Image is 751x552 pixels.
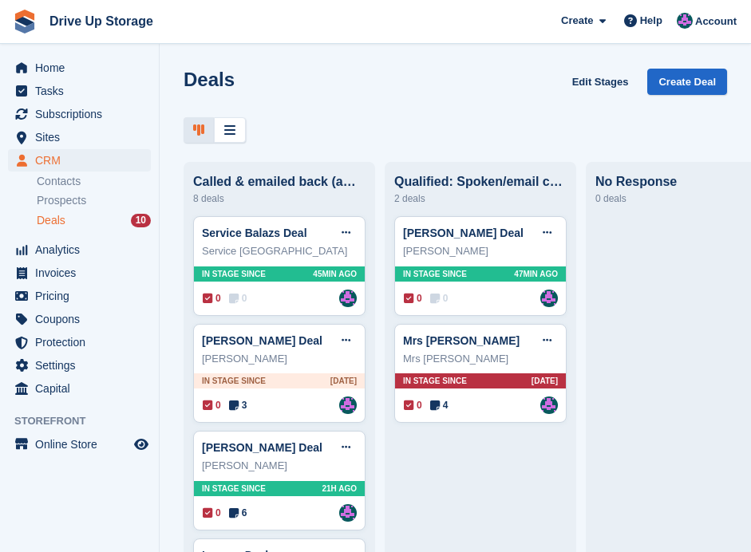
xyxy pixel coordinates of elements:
div: Mrs [PERSON_NAME] [403,351,558,367]
a: [PERSON_NAME] Deal [202,334,322,347]
span: [DATE] [330,375,357,387]
span: Storefront [14,413,159,429]
span: Analytics [35,239,131,261]
span: 0 [430,291,449,306]
div: Qualified: Spoken/email conversation with them [394,175,567,189]
span: Account [695,14,737,30]
a: Andy [540,290,558,307]
span: 21H AGO [322,483,357,495]
a: menu [8,377,151,400]
span: Home [35,57,131,79]
h1: Deals [184,69,235,90]
span: [DATE] [532,375,558,387]
span: Help [640,13,662,29]
span: 0 [404,398,422,412]
span: Prospects [37,193,86,208]
a: Andy [339,290,357,307]
span: 6 [229,506,247,520]
a: menu [8,331,151,353]
a: menu [8,285,151,307]
span: Subscriptions [35,103,131,125]
span: 45MIN AGO [313,268,357,280]
span: Tasks [35,80,131,102]
span: 4 [430,398,449,412]
a: Service Balazs Deal [202,227,307,239]
a: Create Deal [647,69,727,95]
span: 47MIN AGO [514,268,558,280]
span: Sites [35,126,131,148]
span: 0 [203,291,221,306]
a: menu [8,433,151,455]
span: In stage since [202,483,266,495]
img: Andy [540,396,558,414]
span: In stage since [403,268,467,280]
a: menu [8,239,151,261]
img: Andy [677,13,693,29]
span: Settings [35,354,131,377]
span: In stage since [202,375,266,387]
a: Prospects [37,192,151,209]
div: Called & emailed back (awaiting response) [193,175,366,189]
span: 0 [229,291,247,306]
a: menu [8,103,151,125]
span: 0 [404,291,422,306]
a: menu [8,354,151,377]
span: In stage since [202,268,266,280]
div: [PERSON_NAME] [202,458,357,474]
span: Deals [37,213,65,228]
a: Contacts [37,174,151,189]
span: 0 [203,506,221,520]
a: menu [8,262,151,284]
a: [PERSON_NAME] Deal [202,441,322,454]
span: Create [561,13,593,29]
div: [PERSON_NAME] [202,351,357,367]
div: Service [GEOGRAPHIC_DATA] [202,243,357,259]
img: stora-icon-8386f47178a22dfd0bd8f6a31ec36ba5ce8667c1dd55bd0f319d3a0aa187defe.svg [13,10,37,34]
span: 3 [229,398,247,412]
a: Mrs [PERSON_NAME] [403,334,520,347]
a: Deals 10 [37,212,151,229]
div: 8 deals [193,189,366,208]
span: Pricing [35,285,131,307]
a: [PERSON_NAME] Deal [403,227,524,239]
span: Capital [35,377,131,400]
span: Protection [35,331,131,353]
a: menu [8,149,151,172]
span: Coupons [35,308,131,330]
span: CRM [35,149,131,172]
a: menu [8,57,151,79]
a: menu [8,126,151,148]
a: Drive Up Storage [43,8,160,34]
a: menu [8,80,151,102]
div: 10 [131,214,151,227]
div: [PERSON_NAME] [403,243,558,259]
span: 0 [203,398,221,412]
a: Edit Stages [566,69,635,95]
span: In stage since [403,375,467,387]
a: Preview store [132,435,151,454]
img: Andy [339,396,357,414]
div: 2 deals [394,189,567,208]
a: menu [8,308,151,330]
img: Andy [339,504,357,522]
span: Invoices [35,262,131,284]
span: Online Store [35,433,131,455]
